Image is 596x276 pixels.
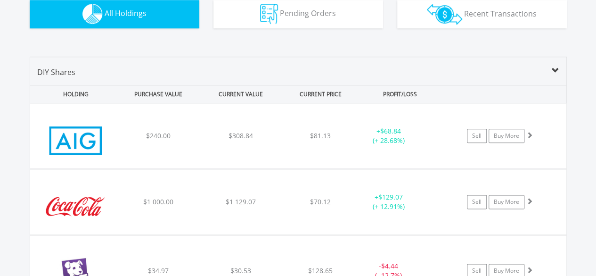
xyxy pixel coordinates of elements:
span: $308.84 [229,131,253,140]
span: $68.84 [380,126,401,135]
span: All Holdings [105,8,147,18]
span: $30.53 [230,266,251,275]
span: $81.13 [310,131,331,140]
span: $4.44 [381,261,398,270]
div: PROFIT/LOSS [360,85,441,103]
span: $128.65 [308,266,333,275]
span: $240.00 [146,131,170,140]
img: transactions-zar-wht.png [427,4,462,25]
img: EQU.US.AIG.png [35,115,116,166]
span: $129.07 [378,192,403,201]
img: pending_instructions-wht.png [260,4,278,24]
span: $70.12 [310,197,331,206]
span: Recent Transactions [464,8,537,18]
span: DIY Shares [37,67,75,77]
img: holdings-wht.png [82,4,103,24]
a: Buy More [489,195,524,209]
span: $1 000.00 [143,197,173,206]
a: Buy More [489,129,524,143]
span: $34.97 [147,266,168,275]
div: + (+ 12.91%) [353,192,425,211]
div: HOLDING [31,85,116,103]
a: Sell [467,129,487,143]
span: Pending Orders [280,8,336,18]
a: Sell [467,195,487,209]
div: PURCHASE VALUE [118,85,199,103]
div: CURRENT PRICE [283,85,358,103]
div: CURRENT VALUE [201,85,281,103]
img: EQU.US.KO.png [35,181,116,232]
span: $1 129.07 [226,197,256,206]
div: + (+ 28.68%) [353,126,425,145]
